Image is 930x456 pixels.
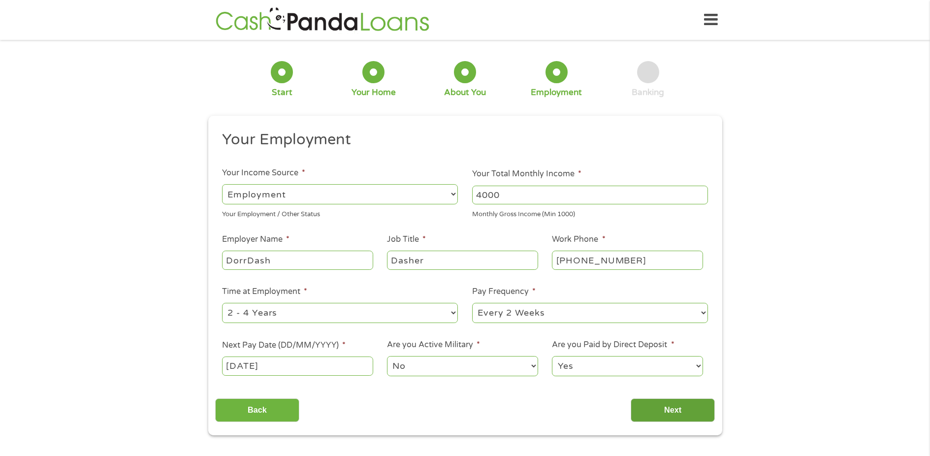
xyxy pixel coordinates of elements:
label: Your Total Monthly Income [472,169,581,179]
label: Work Phone [552,234,605,245]
input: Walmart [222,251,373,269]
input: Back [215,398,299,423]
label: Are you Paid by Direct Deposit [552,340,674,350]
div: Start [272,87,292,98]
div: About You [444,87,486,98]
input: (231) 754-4010 [552,251,703,269]
div: Your Home [352,87,396,98]
label: Are you Active Military [387,340,480,350]
input: Cashier [387,251,538,269]
label: Next Pay Date (DD/MM/YYYY) [222,340,346,351]
label: Your Income Source [222,168,305,178]
div: Your Employment / Other Status [222,206,458,220]
label: Pay Frequency [472,287,536,297]
h2: Your Employment [222,130,701,150]
input: 1800 [472,186,708,204]
div: Banking [632,87,664,98]
input: Next [631,398,715,423]
input: ---Click Here for Calendar --- [222,357,373,375]
img: GetLoanNow Logo [213,6,432,34]
div: Employment [531,87,582,98]
label: Job Title [387,234,426,245]
label: Time at Employment [222,287,307,297]
label: Employer Name [222,234,289,245]
div: Monthly Gross Income (Min 1000) [472,206,708,220]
